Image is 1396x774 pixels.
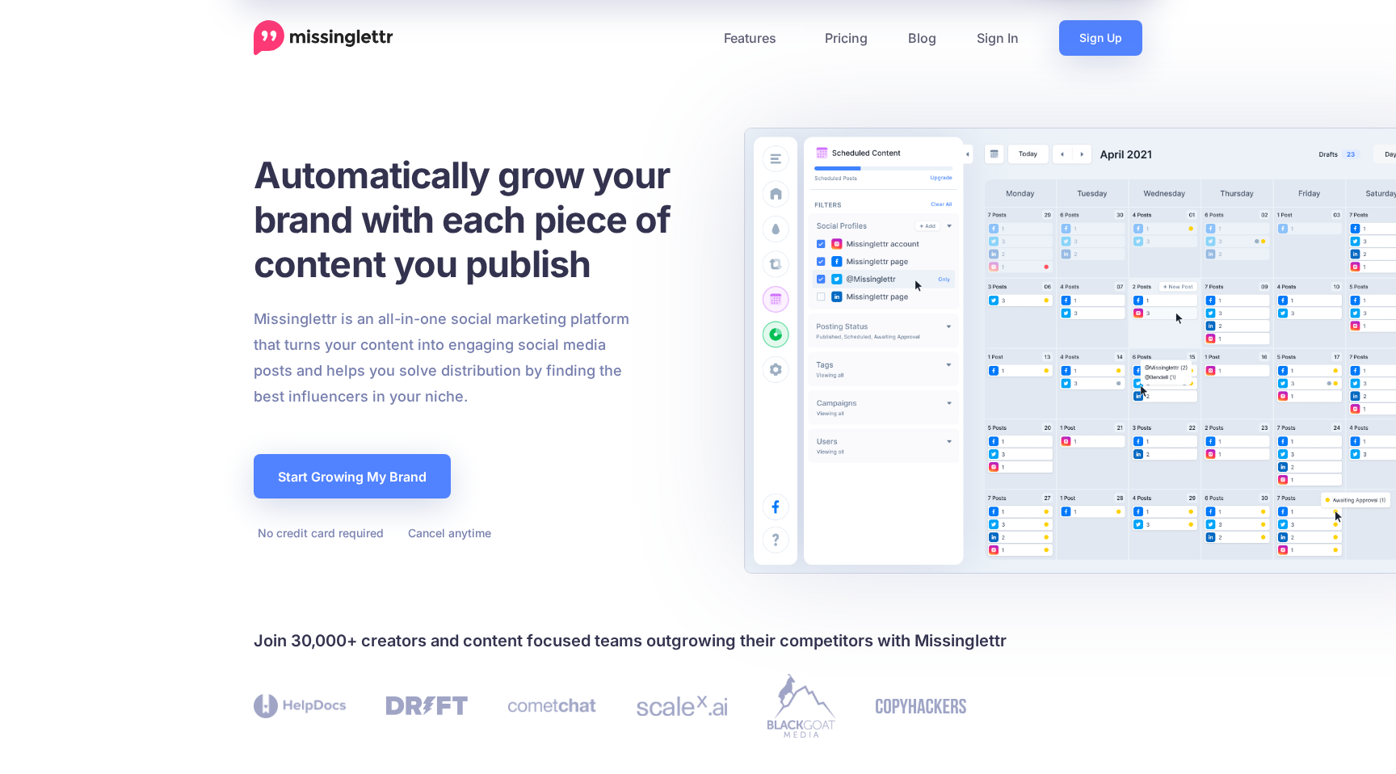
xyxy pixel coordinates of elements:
a: Start Growing My Brand [254,454,451,498]
p: Missinglettr is an all-in-one social marketing platform that turns your content into engaging soc... [254,306,630,410]
a: Features [704,20,805,56]
li: Cancel anytime [404,523,491,543]
h1: Automatically grow your brand with each piece of content you publish [254,153,710,286]
a: Home [254,20,393,56]
h4: Join 30,000+ creators and content focused teams outgrowing their competitors with Missinglettr [254,628,1142,654]
a: Pricing [805,20,888,56]
a: Sign Up [1059,20,1142,56]
a: Blog [888,20,957,56]
li: No credit card required [254,523,384,543]
a: Sign In [957,20,1039,56]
